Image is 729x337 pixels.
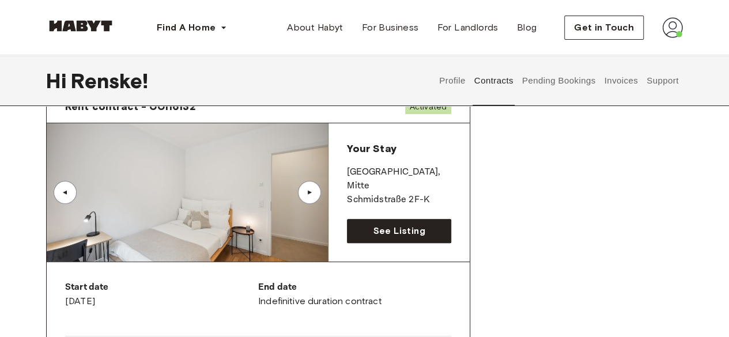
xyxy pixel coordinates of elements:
[428,16,507,39] a: For Landlords
[148,16,236,39] button: Find A Home
[347,219,451,243] a: See Listing
[347,193,451,207] p: Schmidstraße 2F-K
[46,20,115,32] img: Habyt
[437,21,498,35] span: For Landlords
[59,189,71,196] div: ▲
[65,100,196,113] span: Rent contract - 00116132
[65,281,258,294] p: Start date
[574,21,634,35] span: Get in Touch
[405,100,451,114] span: Activated
[47,123,328,262] img: Image of the room
[353,16,428,39] a: For Business
[517,21,537,35] span: Blog
[258,281,451,308] div: Indefinitive duration contract
[362,21,419,35] span: For Business
[65,281,258,308] div: [DATE]
[564,16,644,40] button: Get in Touch
[473,55,515,106] button: Contracts
[508,16,546,39] a: Blog
[71,69,148,93] span: Renske !
[46,69,71,93] span: Hi
[287,21,343,35] span: About Habyt
[645,55,680,106] button: Support
[278,16,352,39] a: About Habyt
[435,55,683,106] div: user profile tabs
[662,17,683,38] img: avatar
[347,142,396,155] span: Your Stay
[258,281,451,294] p: End date
[347,165,451,193] p: [GEOGRAPHIC_DATA] , Mitte
[157,21,216,35] span: Find A Home
[603,55,639,106] button: Invoices
[438,55,467,106] button: Profile
[304,189,315,196] div: ▲
[373,224,425,238] span: See Listing
[520,55,597,106] button: Pending Bookings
